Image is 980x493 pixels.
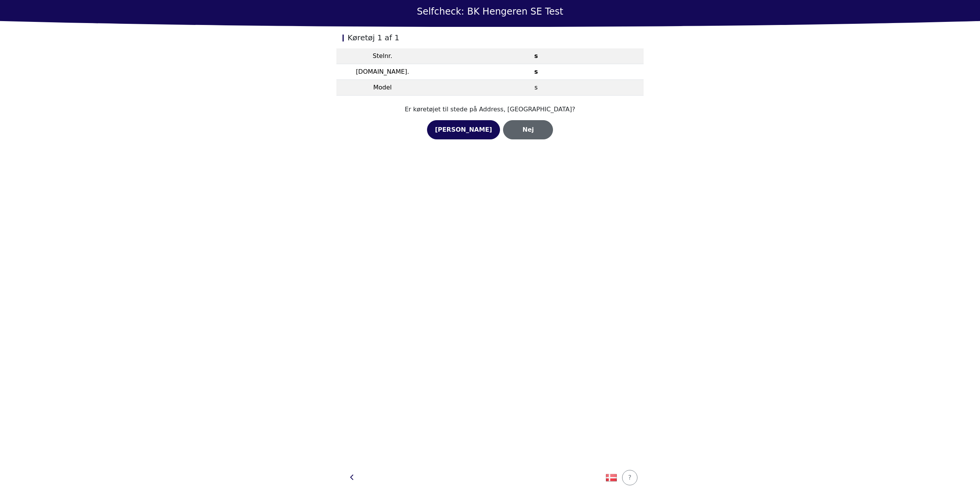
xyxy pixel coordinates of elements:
[622,470,637,485] button: ?
[627,473,632,482] div: ?
[343,33,637,42] h2: Køretøj 1 af 1
[417,6,563,17] h1: Selfcheck: BK Hengeren SE Test
[503,120,553,139] button: Nej
[336,48,429,64] td: Stelnr.
[336,80,429,96] td: Model
[606,472,617,483] img: isAAAAASUVORK5CYII=
[346,120,634,139] div: Group
[511,125,545,134] div: Nej
[435,125,492,134] div: [PERSON_NAME]
[534,68,538,75] strong: s
[534,52,538,60] strong: s
[429,80,644,96] td: s
[336,64,429,80] td: [DOMAIN_NAME].
[427,120,500,139] button: [PERSON_NAME]
[346,105,634,114] p: Er køretøjet til stede på Address, [GEOGRAPHIC_DATA]?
